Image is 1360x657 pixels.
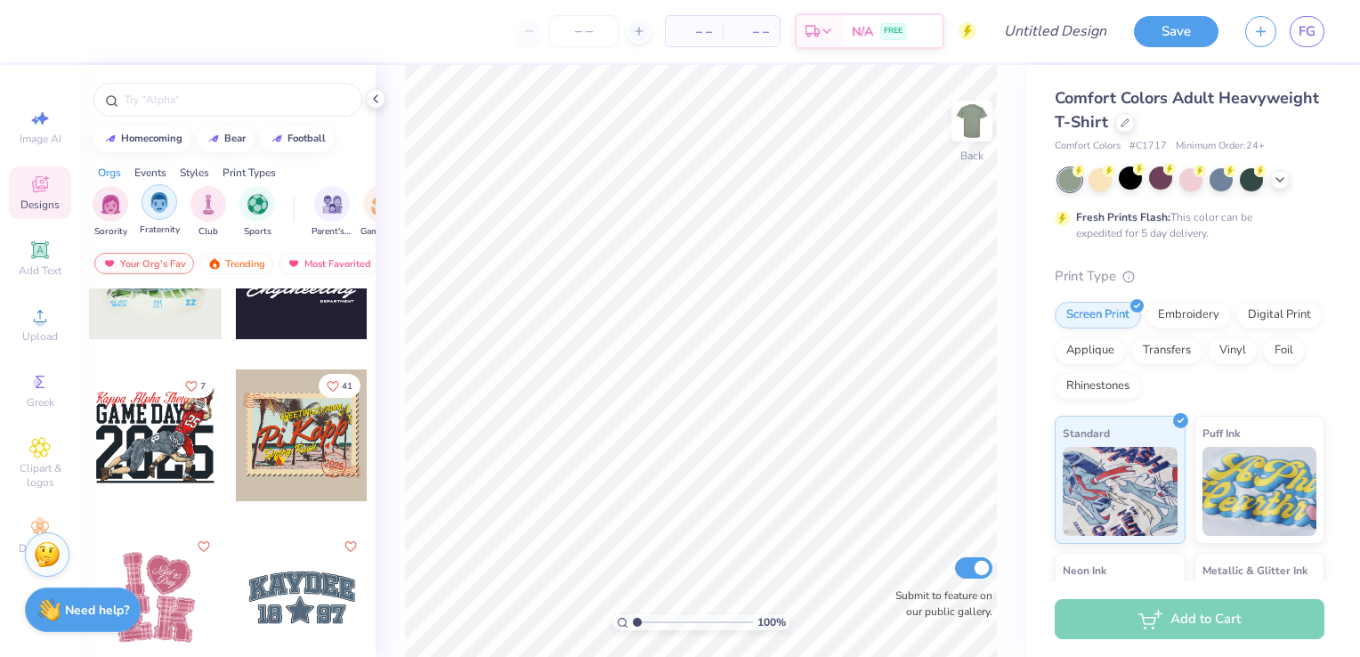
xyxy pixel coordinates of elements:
[19,541,61,556] span: Decorate
[180,165,209,181] div: Styles
[549,15,619,47] input: – –
[140,184,180,237] div: filter for Fraternity
[247,194,268,215] img: Sports Image
[886,588,992,620] label: Submit to feature on our public gallery.
[852,22,873,41] span: N/A
[239,186,275,239] div: filter for Sports
[1202,447,1317,536] img: Puff Ink
[140,186,180,239] button: filter button
[1146,302,1231,328] div: Embroidery
[94,253,194,274] div: Your Org's Fav
[239,186,275,239] button: filter button
[319,374,360,398] button: Like
[954,103,990,139] img: Back
[224,134,246,143] div: bear
[1208,337,1258,364] div: Vinyl
[757,614,786,630] span: 100 %
[1063,424,1110,442] span: Standard
[1055,302,1141,328] div: Screen Print
[94,225,127,239] span: Sorority
[123,91,351,109] input: Try "Alpha"
[322,194,343,215] img: Parent's Weekend Image
[65,602,129,619] strong: Need help?
[101,194,121,215] img: Sorority Image
[960,148,984,164] div: Back
[312,186,352,239] button: filter button
[1202,424,1240,442] span: Puff Ink
[312,225,352,239] span: Parent's Weekend
[260,126,334,152] button: football
[340,536,361,557] button: Like
[1176,139,1265,154] span: Minimum Order: 24 +
[1129,139,1167,154] span: # C1717
[360,186,401,239] div: filter for Game Day
[1055,373,1141,400] div: Rhinestones
[190,186,226,239] div: filter for Club
[198,194,218,215] img: Club Image
[102,257,117,270] img: most_fav.gif
[27,395,54,410] span: Greek
[199,253,273,274] div: Trending
[1055,87,1319,133] span: Comfort Colors Adult Heavyweight T-Shirt
[884,25,903,37] span: FREE
[1055,337,1126,364] div: Applique
[1063,447,1178,536] img: Standard
[223,165,276,181] div: Print Types
[990,13,1121,49] input: Untitled Design
[121,134,182,143] div: homecoming
[93,186,128,239] button: filter button
[1063,561,1106,580] span: Neon Ink
[1263,337,1305,364] div: Foil
[9,461,71,490] span: Clipart & logos
[20,198,60,212] span: Designs
[207,257,222,270] img: trending.gif
[206,134,221,144] img: trend_line.gif
[197,126,254,152] button: bear
[360,225,401,239] span: Game Day
[342,382,352,391] span: 41
[1290,16,1324,47] a: FG
[733,22,769,41] span: – –
[1202,561,1307,580] span: Metallic & Glitter Ink
[1299,21,1315,42] span: FG
[287,134,326,143] div: football
[198,225,218,239] span: Club
[103,134,117,144] img: trend_line.gif
[134,165,166,181] div: Events
[1076,209,1295,241] div: This color can be expedited for 5 day delivery.
[1131,337,1202,364] div: Transfers
[1055,266,1324,287] div: Print Type
[140,223,180,237] span: Fraternity
[190,186,226,239] button: filter button
[93,126,190,152] button: homecoming
[177,374,214,398] button: Like
[1134,16,1218,47] button: Save
[371,194,392,215] img: Game Day Image
[22,329,58,344] span: Upload
[270,134,284,144] img: trend_line.gif
[244,225,271,239] span: Sports
[150,192,169,213] img: Fraternity Image
[1076,210,1170,224] strong: Fresh Prints Flash:
[93,186,128,239] div: filter for Sorority
[279,253,379,274] div: Most Favorited
[287,257,301,270] img: most_fav.gif
[193,536,215,557] button: Like
[20,132,61,146] span: Image AI
[312,186,352,239] div: filter for Parent's Weekend
[1055,139,1121,154] span: Comfort Colors
[98,165,121,181] div: Orgs
[360,186,401,239] button: filter button
[19,264,61,278] span: Add Text
[200,382,206,391] span: 7
[676,22,712,41] span: – –
[1236,302,1323,328] div: Digital Print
